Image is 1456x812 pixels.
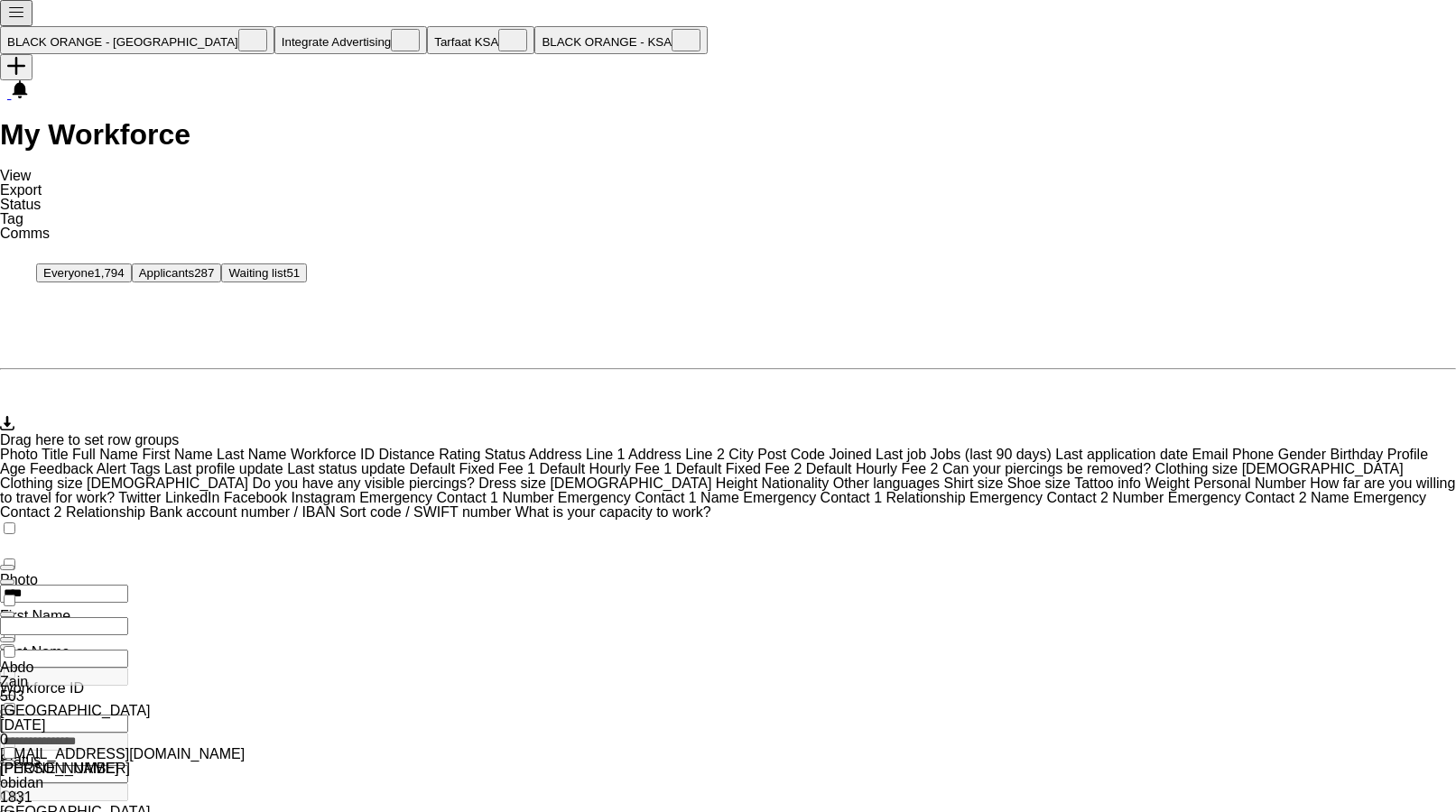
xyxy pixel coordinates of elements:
span: Last application date [1055,447,1188,462]
span: Last status update [287,461,405,476]
span: Last application date. Press DELETE to remove [1055,447,1192,462]
span: Last profile update. Press DELETE to remove [164,461,287,476]
span: Emergency Contact 2 Number. Press DELETE to remove [969,490,1168,505]
span: Gender. Press DELETE to remove [1278,447,1331,462]
span: Dress size [DEMOGRAPHIC_DATA] [478,475,711,491]
span: Gender [1278,447,1326,462]
span: Personal Number [1193,475,1306,491]
span: Workforce ID [291,447,375,462]
span: Sort code / SWIFT number [339,504,511,520]
span: Profile [1387,447,1428,462]
span: Default Fixed Fee 2. Press DELETE to remove [676,461,806,476]
span: Shirt size. Press DELETE to remove [943,475,1006,491]
span: Default Fixed Fee 2 [676,461,802,476]
span: City. Press DELETE to remove [728,447,757,462]
input: Press Space to toggle row selection (unchecked) [4,747,15,759]
span: Jobs (last 90 days) [931,447,1052,462]
span: Feedback Alert. Press DELETE to remove [30,461,130,476]
span: Default Fixed Fee 1 [409,461,535,476]
span: Bank account number / IBAN. Press DELETE to remove [149,504,339,520]
span: Address Line 2 [628,447,725,462]
span: Distance. Press DELETE to remove [378,447,439,462]
span: Twitter. Press DELETE to remove [118,490,165,505]
span: Birthday. Press DELETE to remove [1331,447,1387,462]
span: Emergency Contact 1 Relationship. Press DELETE to remove [743,490,969,505]
span: Shirt size [943,475,1003,491]
span: Post Code. Press DELETE to remove [757,447,829,462]
span: Facebook [224,490,287,505]
span: Last job [876,447,926,462]
input: Column with Header Selection [4,595,15,606]
span: Address Line 1. Press DELETE to remove [529,447,628,462]
span: Shoe size [1007,475,1071,491]
span: Facebook. Press DELETE to remove [224,490,292,505]
span: What is your capacity to work?. Press DELETE to remove [515,504,711,520]
span: Other languages. Press DELETE to remove [833,475,944,491]
span: Title. Press DELETE to remove [42,447,72,462]
span: Rating. Press DELETE to remove [439,447,485,462]
span: Tags [130,461,161,476]
span: Twitter [118,490,161,505]
span: Joined. Press DELETE to remove [829,447,876,462]
span: Clothing size [DEMOGRAPHIC_DATA] [1155,461,1404,476]
span: Last Name. Press DELETE to remove [217,447,291,462]
span: Address Line 1 [529,447,626,462]
span: 51 [286,266,300,280]
span: 1,794 [94,266,124,280]
span: Title [42,447,69,462]
span: Default Hourly Fee 1 [539,461,672,476]
span: Can your piercings be removed?. Press DELETE to remove [942,461,1155,476]
span: Dress size FEMALE. Press DELETE to remove [478,475,716,491]
span: 287 [194,266,214,280]
span: Emergency Contact 1 Name [558,490,739,505]
button: BLACK ORANGE - KSA [534,26,708,54]
span: LinkedIn. Press DELETE to remove [165,490,224,505]
span: Tags. Press DELETE to remove [130,461,164,476]
span: Emergency Contact 2 Name. Press DELETE to remove [1168,490,1353,505]
span: Can your piercings be removed? [942,461,1151,476]
span: Emergency Contact 1 Number. Press DELETE to remove [359,490,558,505]
span: Clothing size FEMALE. Press DELETE to remove [1155,461,1404,476]
span: Emergency Contact 1 Number [359,490,553,505]
span: First Name. Press DELETE to remove [142,447,217,462]
span: Emergency Contact 2 Number [969,490,1164,505]
span: Last status update. Press DELETE to remove [287,461,409,476]
span: Nationality. Press DELETE to remove [762,475,833,491]
span: Do you have any visible piercings? [252,475,474,491]
span: Weight [1145,475,1190,491]
span: Workforce ID. Press DELETE to remove [291,447,379,462]
button: Everyone1,794 [36,263,132,282]
span: Email [1192,447,1229,462]
span: Default Hourly Fee 2 [806,461,939,476]
span: City [728,447,754,462]
span: Weight. Press DELETE to remove [1145,475,1193,491]
span: Height. Press DELETE to remove [716,475,762,491]
span: Address Line 2. Press DELETE to remove [628,447,728,462]
span: Email. Press DELETE to remove [1192,447,1232,462]
span: Default Hourly Fee 1. Press DELETE to remove [539,461,675,476]
span: Default Fixed Fee 1. Press DELETE to remove [409,461,539,476]
span: Do you have any visible piercings?. Press DELETE to remove [252,475,478,491]
button: Integrate Advertising [274,26,428,54]
span: Instagram. Press DELETE to remove [292,490,360,505]
span: Height [716,475,757,491]
span: Feedback Alert [30,461,126,476]
span: Nationality [762,475,830,491]
iframe: Chat Widget [1366,725,1456,812]
span: Last profile update [164,461,283,476]
input: Column with Header Selection [4,522,15,534]
span: Full Name. Press DELETE to remove [72,447,142,462]
span: Tattoo info [1074,475,1141,491]
span: First Name [142,447,212,462]
span: Post Code [757,447,825,462]
button: Applicants287 [132,263,222,282]
span: Shoe size. Press DELETE to remove [1007,475,1074,491]
span: Last Name [217,447,286,462]
button: Tarfaat KSA [427,26,534,54]
span: Emergency Contact 1 Name. Press DELETE to remove [558,490,743,505]
span: Jobs (last 90 days). Press DELETE to remove [931,447,1056,462]
span: Other languages [833,475,940,491]
span: Personal Number. Press DELETE to remove [1193,475,1310,491]
span: Instagram [292,490,356,505]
